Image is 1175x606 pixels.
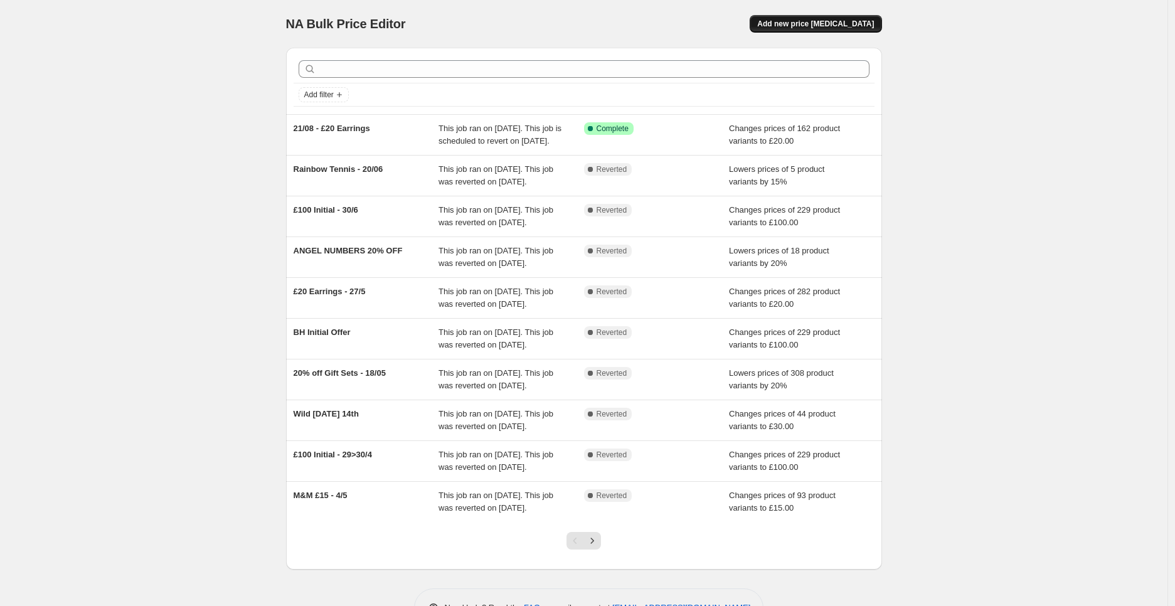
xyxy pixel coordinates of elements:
[729,450,840,472] span: Changes prices of 229 product variants to £100.00
[294,164,383,174] span: Rainbow Tennis - 20/06
[439,327,553,349] span: This job ran on [DATE]. This job was reverted on [DATE].
[439,205,553,227] span: This job ran on [DATE]. This job was reverted on [DATE].
[439,287,553,309] span: This job ran on [DATE]. This job was reverted on [DATE].
[439,124,561,146] span: This job ran on [DATE]. This job is scheduled to revert on [DATE].
[439,246,553,268] span: This job ran on [DATE]. This job was reverted on [DATE].
[729,246,829,268] span: Lowers prices of 18 product variants by 20%
[294,368,386,378] span: 20% off Gift Sets - 18/05
[597,409,627,419] span: Reverted
[597,450,627,460] span: Reverted
[294,450,372,459] span: £100 Initial - 29>30/4
[304,90,334,100] span: Add filter
[294,491,348,500] span: M&M £15 - 4/5
[597,287,627,297] span: Reverted
[729,164,824,186] span: Lowers prices of 5 product variants by 15%
[597,368,627,378] span: Reverted
[757,19,874,29] span: Add new price [MEDICAL_DATA]
[439,450,553,472] span: This job ran on [DATE]. This job was reverted on [DATE].
[294,327,351,337] span: BH Initial Offer
[286,17,406,31] span: NA Bulk Price Editor
[439,368,553,390] span: This job ran on [DATE]. This job was reverted on [DATE].
[750,15,881,33] button: Add new price [MEDICAL_DATA]
[597,124,629,134] span: Complete
[729,124,840,146] span: Changes prices of 162 product variants to £20.00
[597,246,627,256] span: Reverted
[294,205,358,215] span: £100 Initial - 30/6
[439,164,553,186] span: This job ran on [DATE]. This job was reverted on [DATE].
[299,87,349,102] button: Add filter
[439,409,553,431] span: This job ran on [DATE]. This job was reverted on [DATE].
[729,205,840,227] span: Changes prices of 229 product variants to £100.00
[294,246,403,255] span: ANGEL NUMBERS 20% OFF
[729,287,840,309] span: Changes prices of 282 product variants to £20.00
[294,124,370,133] span: 21/08 - £20 Earrings
[566,532,601,550] nav: Pagination
[294,287,366,296] span: £20 Earrings - 27/5
[439,491,553,513] span: This job ran on [DATE]. This job was reverted on [DATE].
[729,491,836,513] span: Changes prices of 93 product variants to £15.00
[597,327,627,338] span: Reverted
[597,205,627,215] span: Reverted
[294,409,359,418] span: Wild [DATE] 14th
[729,409,836,431] span: Changes prices of 44 product variants to £30.00
[729,368,834,390] span: Lowers prices of 308 product variants by 20%
[729,327,840,349] span: Changes prices of 229 product variants to £100.00
[597,491,627,501] span: Reverted
[597,164,627,174] span: Reverted
[583,532,601,550] button: Next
